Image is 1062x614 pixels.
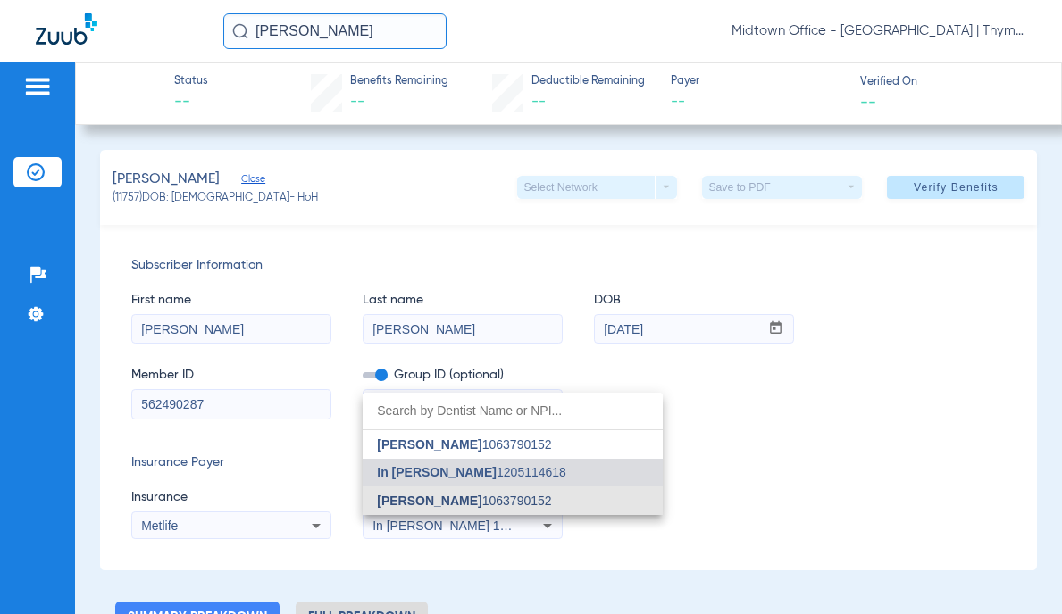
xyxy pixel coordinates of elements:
[377,438,551,451] span: 1063790152
[377,465,497,479] span: In [PERSON_NAME]
[973,528,1062,614] iframe: Chat Widget
[377,466,566,478] span: 1205114618
[363,393,663,429] input: dropdown search
[377,437,481,452] span: [PERSON_NAME]
[377,494,551,507] span: 1063790152
[377,494,481,508] span: [PERSON_NAME]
